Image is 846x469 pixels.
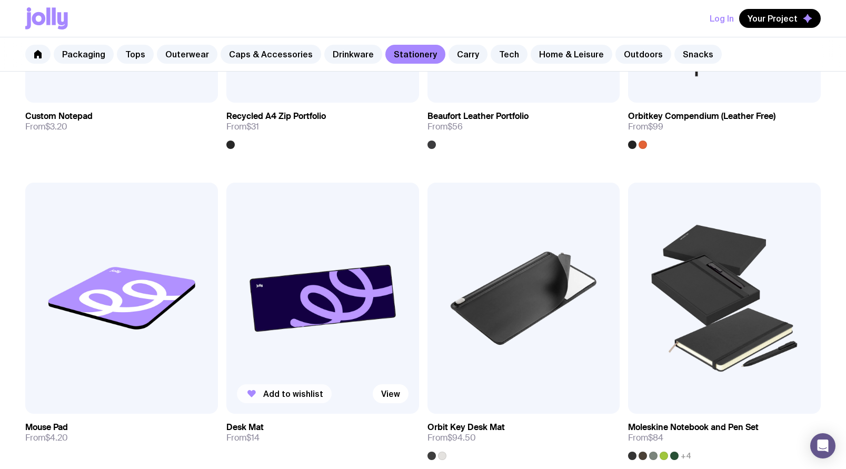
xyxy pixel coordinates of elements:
span: From [226,122,259,132]
button: Log In [710,9,734,28]
span: From [226,433,260,443]
span: $56 [447,121,463,132]
a: Caps & Accessories [221,45,321,64]
h3: Orbit Key Desk Mat [427,422,505,433]
a: Tech [491,45,527,64]
a: Mouse PadFrom$4.20 [25,414,218,452]
a: Packaging [54,45,114,64]
a: Custom NotepadFrom$3.20 [25,103,218,141]
a: Stationery [385,45,445,64]
a: Desk MatFrom$14 [226,414,419,452]
button: Your Project [739,9,821,28]
span: $94.50 [447,432,476,443]
a: Drinkware [324,45,382,64]
a: Carry [449,45,487,64]
button: Add to wishlist [237,384,332,403]
a: Home & Leisure [531,45,612,64]
span: From [427,433,476,443]
a: View [373,384,409,403]
a: Orbitkey Compendium (Leather Free)From$99 [628,103,821,149]
span: Add to wishlist [263,388,323,399]
a: Tops [117,45,154,64]
h3: Moleskine Notebook and Pen Set [628,422,759,433]
h3: Custom Notepad [25,111,93,122]
a: Moleskine Notebook and Pen SetFrom$84+4 [628,414,821,460]
span: $4.20 [45,432,68,443]
span: $3.20 [45,121,67,132]
span: $14 [246,432,260,443]
a: Beaufort Leather PortfolioFrom$56 [427,103,620,149]
span: From [25,433,68,443]
span: $31 [246,121,259,132]
a: Snacks [674,45,722,64]
span: From [628,122,663,132]
span: From [427,122,463,132]
a: Orbit Key Desk MatFrom$94.50 [427,414,620,460]
h3: Mouse Pad [25,422,68,433]
a: Recycled A4 Zip PortfolioFrom$31 [226,103,419,149]
h3: Orbitkey Compendium (Leather Free) [628,111,775,122]
h3: Beaufort Leather Portfolio [427,111,529,122]
a: Outdoors [615,45,671,64]
a: Outerwear [157,45,217,64]
h3: Recycled A4 Zip Portfolio [226,111,326,122]
span: From [628,433,663,443]
h3: Desk Mat [226,422,264,433]
span: $99 [648,121,663,132]
span: $84 [648,432,663,443]
div: Open Intercom Messenger [810,433,835,458]
span: From [25,122,67,132]
span: Your Project [748,13,798,24]
span: +4 [681,452,691,460]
